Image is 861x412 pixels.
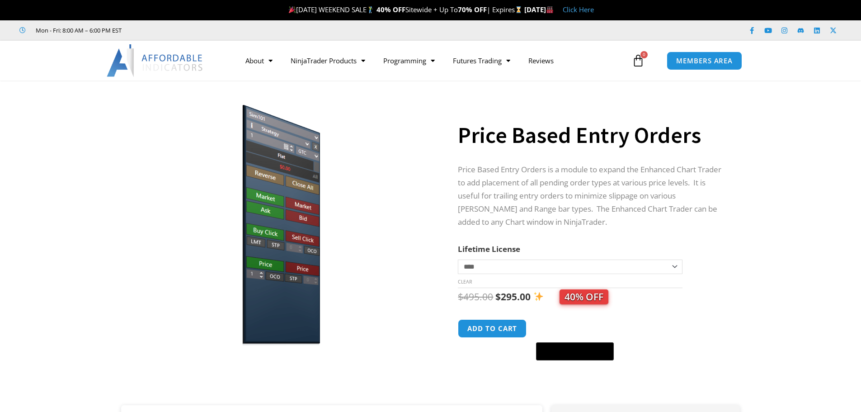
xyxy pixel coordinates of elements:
[458,319,527,338] button: Add to cart
[676,57,733,64] span: MEMBERS AREA
[560,289,608,304] span: 40% OFF
[458,119,722,151] h1: Price Based Entry Orders
[495,290,531,303] bdi: 295.00
[515,6,522,13] img: ⌛
[282,50,374,71] a: NinjaTrader Products
[458,290,463,303] span: $
[458,290,493,303] bdi: 495.00
[534,292,543,301] img: ✨
[536,342,614,360] button: Buy with GPay
[444,50,519,71] a: Futures Trading
[236,50,630,71] nav: Menu
[236,50,282,71] a: About
[519,50,563,71] a: Reviews
[374,50,444,71] a: Programming
[495,290,501,303] span: $
[287,5,524,14] span: [DATE] WEEKEND SALE Sitewide + Up To | Expires
[458,163,722,229] p: Price Based Entry Orders is a module to expand the Enhanced Chart Trader to add placement of all ...
[524,5,554,14] strong: [DATE]
[563,5,594,14] a: Click Here
[134,96,424,346] img: Price based | Affordable Indicators – NinjaTrader
[289,6,296,13] img: 🎉
[546,6,553,13] img: 🏭
[134,26,270,35] iframe: Customer reviews powered by Trustpilot
[667,52,742,70] a: MEMBERS AREA
[458,244,520,254] label: Lifetime License
[458,279,472,285] a: Clear options
[376,5,405,14] strong: 40% OFF
[640,51,648,58] span: 0
[33,25,122,36] span: Mon - Fri: 8:00 AM – 6:00 PM EST
[367,6,374,13] img: 🏌️‍♂️
[458,5,487,14] strong: 70% OFF
[107,44,204,77] img: LogoAI | Affordable Indicators – NinjaTrader
[618,47,658,74] a: 0
[534,318,616,340] iframe: Secure express checkout frame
